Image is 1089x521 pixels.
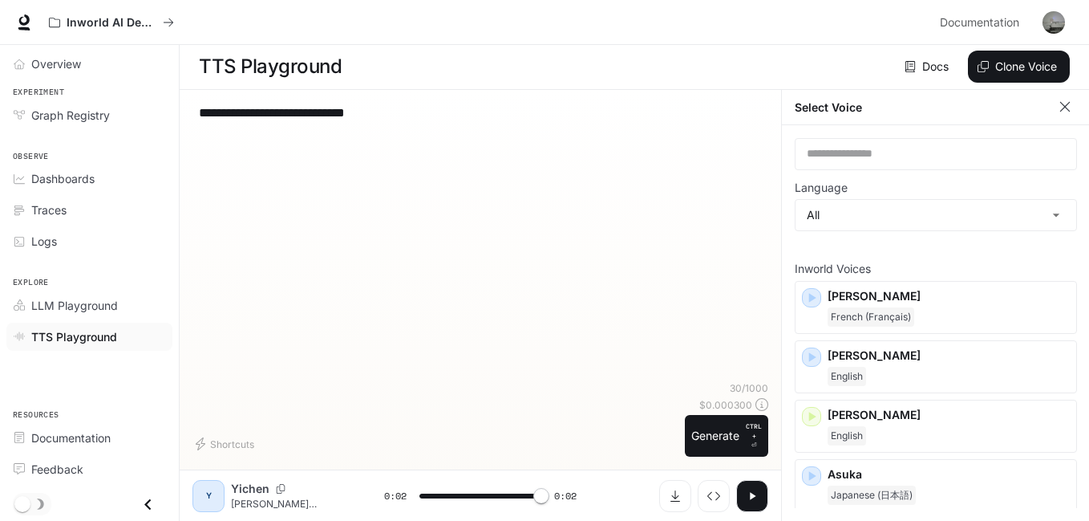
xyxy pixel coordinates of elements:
[828,486,916,505] span: Japanese (日本語)
[6,101,172,129] a: Graph Registry
[269,484,292,494] button: Copy Voice ID
[31,55,81,72] span: Overview
[1038,6,1070,39] button: User avatar
[199,51,342,83] h1: TTS Playground
[6,424,172,452] a: Documentation
[699,398,752,412] p: $ 0.000300
[31,107,110,124] span: Graph Registry
[828,367,866,386] span: English
[6,50,172,78] a: Overview
[31,328,117,345] span: TTS Playground
[31,201,67,218] span: Traces
[6,291,172,320] a: LLM Playground
[31,461,83,478] span: Feedback
[31,297,118,314] span: LLM Playground
[6,196,172,224] a: Traces
[685,415,768,457] button: GenerateCTRL +⏎
[746,421,762,450] p: ⏎
[828,426,866,446] span: English
[795,263,1077,275] p: Inworld Voices
[828,307,914,327] span: French (Français)
[31,429,111,446] span: Documentation
[698,480,730,512] button: Inspect
[231,497,346,511] p: [PERSON_NAME] ishlaring qalay
[828,288,1070,304] p: [PERSON_NAME]
[130,488,166,521] button: Close drawer
[933,6,1031,39] a: Documentation
[67,16,156,30] p: Inworld AI Demos
[231,481,269,497] p: Yichen
[31,170,95,187] span: Dashboards
[828,348,1070,364] p: [PERSON_NAME]
[901,51,955,83] a: Docs
[192,431,261,457] button: Shortcuts
[828,407,1070,423] p: [PERSON_NAME]
[6,227,172,255] a: Logs
[14,495,30,512] span: Dark mode toggle
[940,13,1019,33] span: Documentation
[746,421,762,441] p: CTRL +
[795,182,848,193] p: Language
[554,488,577,504] span: 0:02
[6,455,172,483] a: Feedback
[196,483,221,509] div: Y
[6,165,172,193] a: Dashboards
[42,6,181,39] button: All workspaces
[659,480,691,512] button: Download audio
[1042,11,1065,34] img: User avatar
[31,233,57,250] span: Logs
[795,200,1076,230] div: All
[6,323,172,351] a: TTS Playground
[828,466,1070,482] p: Asuka
[968,51,1070,83] button: Clone Voice
[384,488,407,504] span: 0:02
